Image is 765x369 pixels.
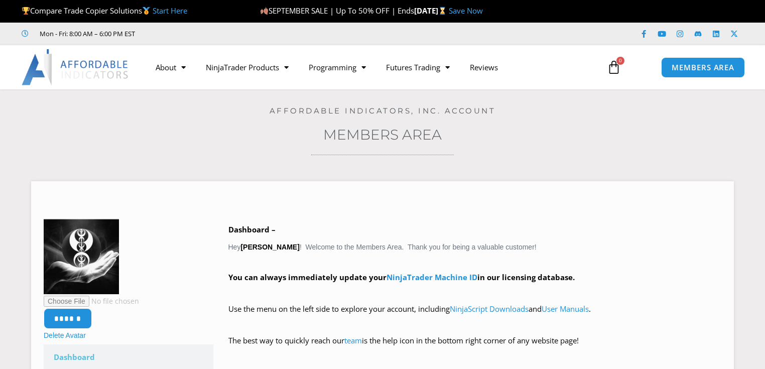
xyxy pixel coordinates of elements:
[228,334,722,362] p: The best way to quickly reach our is the help icon in the bottom right corner of any website page!
[661,57,745,78] a: MEMBERS AREA
[323,126,442,143] a: Members Area
[22,6,187,16] span: Compare Trade Copier Solutions
[542,304,589,314] a: User Manuals
[439,7,446,15] img: ⌛
[616,57,624,65] span: 0
[196,56,299,79] a: NinjaTrader Products
[376,56,460,79] a: Futures Trading
[149,29,300,39] iframe: Customer reviews powered by Trustpilot
[22,7,30,15] img: 🏆
[672,64,734,71] span: MEMBERS AREA
[261,7,268,15] img: 🍂
[37,28,135,40] span: Mon - Fri: 8:00 AM – 6:00 PM EST
[270,106,496,115] a: Affordable Indicators, Inc. Account
[228,223,722,362] div: Hey ! Welcome to the Members Area. Thank you for being a valuable customer!
[299,56,376,79] a: Programming
[146,56,597,79] nav: Menu
[387,272,477,282] a: NinjaTrader Machine ID
[592,53,636,82] a: 0
[240,243,299,251] strong: [PERSON_NAME]
[22,49,130,85] img: LogoAI | Affordable Indicators – NinjaTrader
[260,6,414,16] span: SEPTEMBER SALE | Up To 50% OFF | Ends
[228,302,722,330] p: Use the menu on the left side to explore your account, including and .
[460,56,508,79] a: Reviews
[44,219,119,294] img: The%20Ghost-150x150.png
[44,331,86,339] a: Delete Avatar
[228,272,575,282] strong: You can always immediately update your in our licensing database.
[414,6,449,16] strong: [DATE]
[153,6,187,16] a: Start Here
[143,7,150,15] img: 🥇
[344,335,362,345] a: team
[449,6,483,16] a: Save Now
[146,56,196,79] a: About
[228,224,276,234] b: Dashboard –
[450,304,529,314] a: NinjaScript Downloads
